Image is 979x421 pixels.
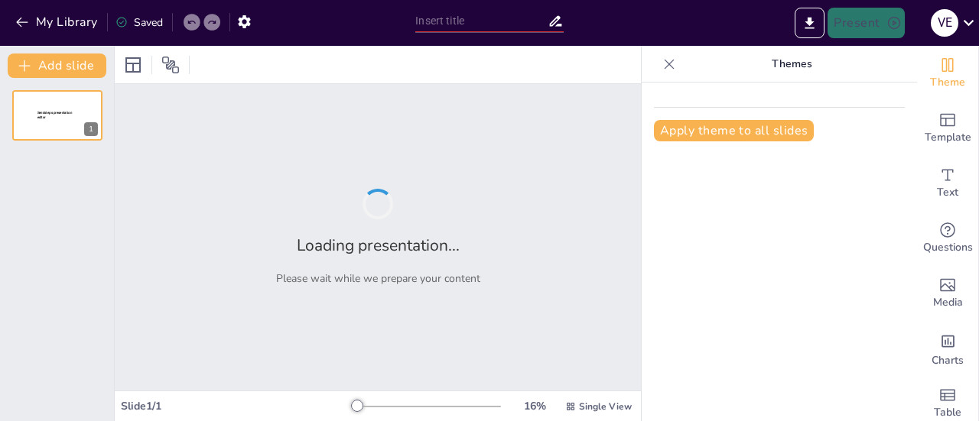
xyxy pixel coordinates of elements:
h2: Loading presentation... [297,235,460,256]
span: Theme [930,74,965,91]
span: Single View [579,400,632,413]
div: 16 % [516,399,553,413]
div: Layout [121,53,145,77]
button: Present [828,8,904,38]
button: Add slide [8,53,106,78]
div: Slide 1 / 1 [121,399,354,413]
button: V E [931,8,958,38]
div: Saved [115,15,163,30]
div: Change the overall theme [917,46,978,101]
button: Export to PowerPoint [795,8,825,38]
div: Add text boxes [917,156,978,211]
span: Questions [923,239,973,256]
button: My Library [11,10,104,34]
span: Position [161,56,180,74]
div: Get real-time input from your audience [917,211,978,266]
span: Sendsteps presentation editor [37,111,72,119]
p: Please wait while we prepare your content [276,271,480,286]
div: 1 [12,90,102,141]
div: V E [931,9,958,37]
p: Themes [681,46,902,83]
span: Template [925,129,971,146]
div: Add images, graphics, shapes or video [917,266,978,321]
span: Charts [932,352,964,369]
div: Add ready made slides [917,101,978,156]
span: Table [934,404,961,421]
div: 1 [84,122,98,136]
span: Media [933,294,963,311]
div: Add charts and graphs [917,321,978,376]
button: Apply theme to all slides [654,120,814,141]
span: Text [937,184,958,201]
input: Insert title [415,10,547,32]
